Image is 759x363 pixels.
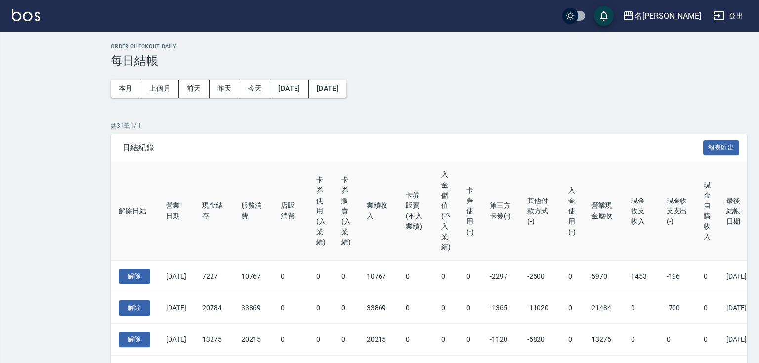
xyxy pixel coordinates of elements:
[119,269,150,284] button: 解除
[433,292,459,324] td: 0
[233,323,273,355] td: 20215
[623,261,659,292] td: 1453
[718,323,755,355] td: [DATE]
[398,323,433,355] td: 0
[459,261,482,292] td: 0
[309,80,346,98] button: [DATE]
[482,323,519,355] td: -1120
[659,261,696,292] td: -196
[308,261,334,292] td: 0
[560,323,584,355] td: 0
[459,323,482,355] td: 0
[194,292,234,324] td: 20784
[659,292,696,324] td: -700
[634,10,701,22] div: 名[PERSON_NAME]
[359,161,398,261] th: 業績收入
[111,54,747,68] h3: 每日結帳
[703,140,740,156] button: 報表匯出
[273,292,308,324] td: 0
[696,323,718,355] td: 0
[623,292,659,324] td: 0
[659,323,696,355] td: 0
[560,292,584,324] td: 0
[359,261,398,292] td: 10767
[194,261,234,292] td: 7227
[334,292,359,324] td: 0
[111,43,747,50] h2: Order checkout daily
[696,292,718,324] td: 0
[111,121,747,130] p: 共 31 筆, 1 / 1
[334,161,359,261] th: 卡券販賣(入業績)
[308,161,334,261] th: 卡券使用(入業績)
[273,161,308,261] th: 店販消費
[123,143,703,153] span: 日結紀錄
[718,161,755,261] th: 最後結帳日期
[158,161,194,261] th: 營業日期
[111,80,141,98] button: 本月
[584,261,623,292] td: 5970
[158,323,194,355] td: [DATE]
[12,9,40,21] img: Logo
[619,6,705,26] button: 名[PERSON_NAME]
[584,292,623,324] td: 21484
[459,292,482,324] td: 0
[519,292,561,324] td: -11020
[119,332,150,347] button: 解除
[359,292,398,324] td: 33869
[519,261,561,292] td: -2500
[359,323,398,355] td: 20215
[709,7,747,25] button: 登出
[233,261,273,292] td: 10767
[194,323,234,355] td: 13275
[519,323,561,355] td: -5820
[718,292,755,324] td: [DATE]
[433,323,459,355] td: 0
[718,261,755,292] td: [DATE]
[141,80,179,98] button: 上個月
[696,161,718,261] th: 現金自購收入
[119,300,150,316] button: 解除
[433,161,459,261] th: 入金儲值(不入業績)
[308,323,334,355] td: 0
[194,161,234,261] th: 現金結存
[179,80,210,98] button: 前天
[270,80,308,98] button: [DATE]
[273,261,308,292] td: 0
[659,161,696,261] th: 現金收支支出(-)
[158,261,194,292] td: [DATE]
[233,292,273,324] td: 33869
[623,161,659,261] th: 現金收支收入
[273,323,308,355] td: 0
[482,292,519,324] td: -1365
[334,261,359,292] td: 0
[398,161,433,261] th: 卡券販賣(不入業績)
[459,161,482,261] th: 卡券使用(-)
[111,161,158,261] th: 解除日結
[482,161,519,261] th: 第三方卡券(-)
[696,261,718,292] td: 0
[158,292,194,324] td: [DATE]
[594,6,614,26] button: save
[233,161,273,261] th: 服務消費
[584,323,623,355] td: 13275
[210,80,240,98] button: 昨天
[398,292,433,324] td: 0
[560,261,584,292] td: 0
[308,292,334,324] td: 0
[482,261,519,292] td: -2297
[519,161,561,261] th: 其他付款方式(-)
[334,323,359,355] td: 0
[703,142,740,152] a: 報表匯出
[560,161,584,261] th: 入金使用(-)
[433,261,459,292] td: 0
[584,161,623,261] th: 營業現金應收
[398,261,433,292] td: 0
[240,80,271,98] button: 今天
[623,323,659,355] td: 0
